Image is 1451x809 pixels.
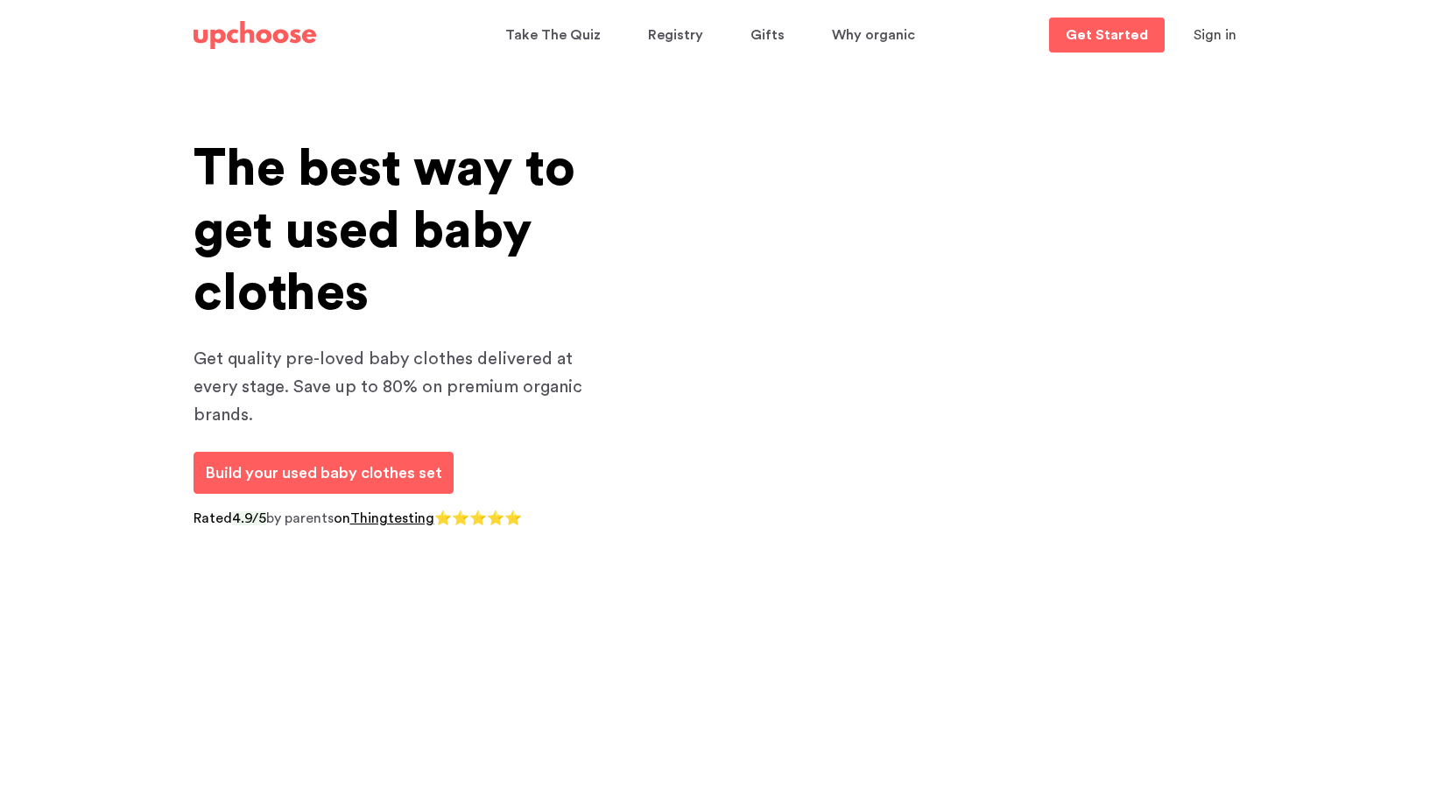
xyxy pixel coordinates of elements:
[648,18,703,53] span: Registry
[434,511,522,525] span: ⭐⭐⭐⭐⭐
[648,18,708,53] a: Registry
[194,508,614,531] p: by parents
[505,21,601,49] p: Take The Quiz
[350,511,434,525] a: Thingtesting
[205,465,442,481] span: Build your used baby clothes set
[194,18,316,53] a: UpChoose
[194,452,454,494] a: Build your used baby clothes set
[334,511,350,525] span: on
[1049,18,1165,53] a: Get Started
[832,18,920,53] a: Why organic
[750,18,785,53] span: Gifts
[1172,18,1258,53] button: Sign in
[505,18,606,53] a: Take The Quiz
[1066,28,1148,42] p: Get Started
[194,21,316,49] img: UpChoose
[232,511,266,525] span: 4.9/5
[1194,28,1236,42] span: Sign in
[194,511,232,525] span: Rated
[832,18,915,53] span: Why organic
[194,144,575,319] span: The best way to get used baby clothes
[750,18,790,53] a: Gifts
[194,345,614,429] p: Get quality pre-loved baby clothes delivered at every stage. Save up to 80% on premium organic br...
